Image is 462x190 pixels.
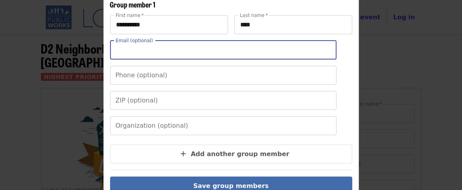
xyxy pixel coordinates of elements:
[110,41,337,60] input: Email (optional)
[110,145,352,164] button: Add another group member
[110,91,337,110] input: ZIP (optional)
[110,15,228,34] input: First name
[110,66,337,85] input: Phone (optional)
[116,38,153,43] label: Email (optional)
[240,13,268,18] label: Last name
[191,150,289,158] span: Add another group member
[193,182,269,190] span: Save group members
[116,13,144,18] label: First name
[180,150,186,158] i: plus icon
[234,15,352,34] input: Last name
[110,116,337,135] input: Organization (optional)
